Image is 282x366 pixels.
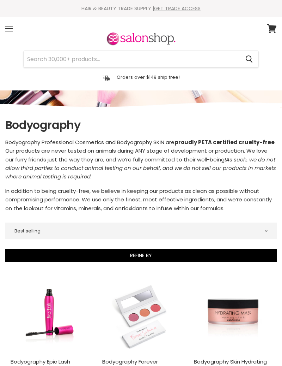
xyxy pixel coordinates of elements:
button: Refine By [5,249,277,262]
form: Product [23,51,259,67]
h1: Bodyography [5,118,277,132]
span: Bodyography Professional Cosmetics and Bodyography SKIN are . Our products are never tested on an... [5,138,276,181]
input: Search [24,51,240,67]
img: Bodyography Epic Lash Mascara [18,277,80,355]
a: Bodyography Epic Lash Mascara [11,277,88,355]
button: Search [240,51,258,67]
img: Bodyography Skin Hydrating Mask [203,277,262,355]
strong: proudly PETA certified cruelty-free [174,138,275,146]
a: Bodyography Skin Hydrating Mask [194,277,271,355]
p: Orders over $149 ship free! [117,74,180,80]
img: Bodyography Forever Summer Cheek Palette [112,277,170,355]
a: Bodyography Forever Summer Cheek Palette [102,277,180,355]
a: GET TRADE ACCESS [154,5,201,12]
em: As such, we do not allow third parties to conduct animal testing on our behalf, and we do not sel... [5,156,276,181]
span: In addition to being cruelty-free, we believe in keeping our products as clean as possible withou... [5,187,272,212]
